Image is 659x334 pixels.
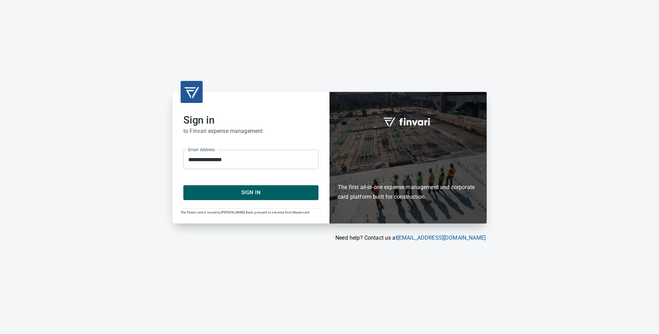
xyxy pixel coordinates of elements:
h6: The first all-in-one expense management and corporate card platform built for construction. [338,143,478,202]
img: transparent_logo.png [183,84,200,100]
span: The Finvari card is issued by [PERSON_NAME] Bank, pursuant to a license from Mastercard [181,211,309,214]
div: Finvari [329,92,487,223]
button: Sign In [183,185,318,200]
span: Sign In [191,188,311,197]
h2: Sign in [183,114,318,126]
a: [EMAIL_ADDRESS][DOMAIN_NAME] [397,234,486,241]
h6: to Finvari expense management [183,126,318,136]
p: Need help? Contact us at [172,234,486,242]
img: fullword_logo_white.png [382,114,434,129]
